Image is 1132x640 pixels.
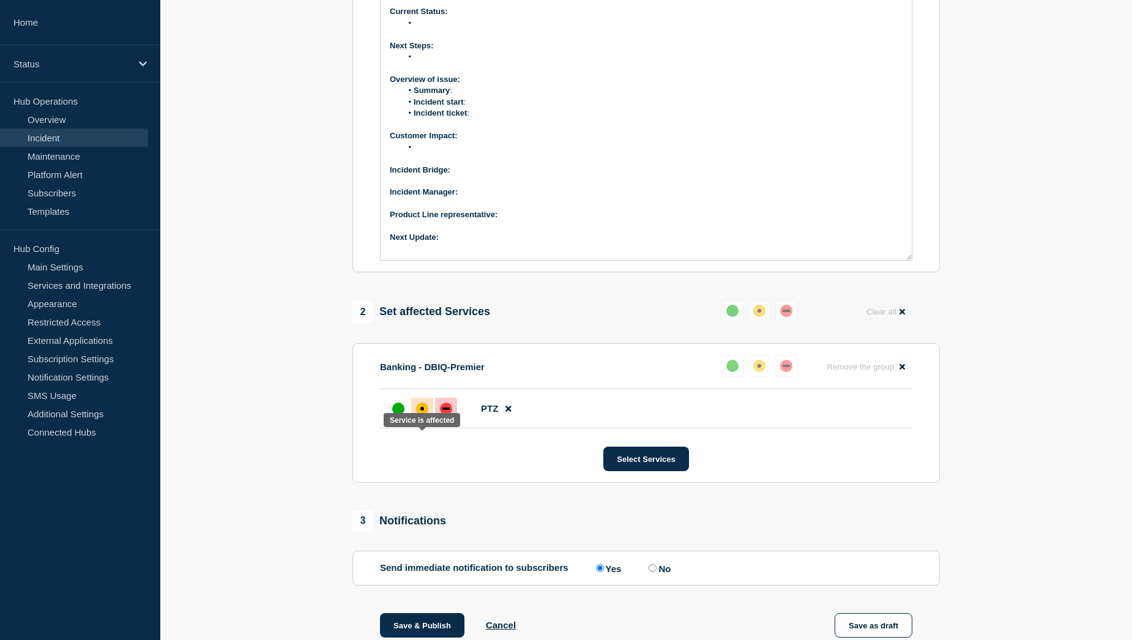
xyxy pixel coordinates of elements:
[721,300,743,322] button: up
[414,86,450,95] strong: Summary
[593,562,622,574] label: Yes
[486,620,516,630] button: Cancel
[402,97,903,108] li: :
[835,613,912,638] button: Save as draft
[414,97,464,106] strong: Incident start
[721,355,743,377] button: up
[352,302,373,322] span: 2
[352,302,490,322] div: Set affected Services
[646,562,671,574] label: No
[390,187,458,196] strong: Incident Manager:
[596,564,604,572] input: Yes
[390,233,439,242] strong: Next Update:
[416,403,428,415] div: affected
[390,75,460,84] strong: Overview of issue:
[352,510,446,531] div: Notifications
[726,305,739,317] div: up
[603,447,688,471] button: Select Services
[748,300,770,322] button: affected
[859,300,912,324] button: Clear all
[390,7,448,16] strong: Current Status:
[726,360,739,372] div: up
[414,108,467,117] strong: Incident ticket
[13,59,131,69] p: Status
[753,305,765,317] div: affected
[390,131,458,140] strong: Customer Impact:
[402,108,903,119] li: :
[753,360,765,372] div: affected
[352,510,373,531] span: 3
[392,403,404,415] div: up
[390,210,497,219] strong: Product Line representative:
[402,85,903,96] li: :
[390,165,450,174] strong: Incident Bridge:
[827,362,894,371] span: Remove the group
[440,403,452,415] div: down
[380,613,464,638] button: Save & Publish
[775,300,797,322] button: down
[380,562,568,574] p: Send immediate notification to subscribers
[380,562,912,574] div: Send immediate notification to subscribers
[481,403,498,414] span: PTZ
[390,416,454,425] div: Service is affected
[780,360,792,372] div: down
[380,362,485,372] p: Banking - DBIQ-Premier
[819,355,912,379] button: Remove the group
[775,355,797,377] button: down
[780,305,792,317] div: down
[649,564,657,572] input: No
[390,41,434,50] strong: Next Steps:
[748,355,770,377] button: affected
